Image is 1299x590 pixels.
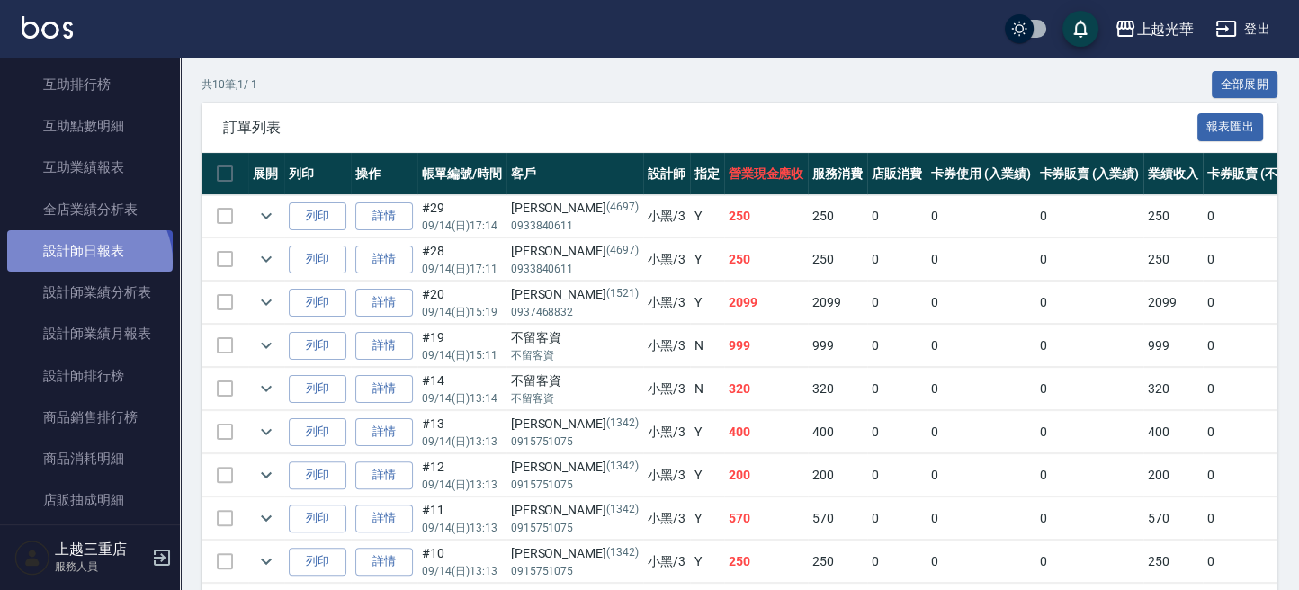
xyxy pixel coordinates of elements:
td: 250 [1143,238,1203,281]
td: 0 [1035,454,1143,496]
a: 設計師業績分析表 [7,272,173,313]
img: Logo [22,16,73,39]
a: 報表匯出 [1197,118,1264,135]
a: 詳情 [355,505,413,532]
button: expand row [253,505,280,532]
div: [PERSON_NAME] [511,415,639,434]
td: 999 [724,325,809,367]
td: #12 [417,454,506,496]
a: 商品銷售排行榜 [7,397,173,438]
button: expand row [253,375,280,402]
p: 0915751075 [511,563,639,579]
a: 店販抽成明細 [7,479,173,521]
div: [PERSON_NAME] [511,285,639,304]
button: 全部展開 [1212,71,1278,99]
td: 250 [808,238,867,281]
span: 訂單列表 [223,119,1197,137]
th: 操作 [351,153,417,195]
td: #29 [417,195,506,237]
td: Y [690,454,724,496]
a: 詳情 [355,461,413,489]
div: [PERSON_NAME] [511,242,639,261]
td: 250 [724,238,809,281]
td: 0 [867,195,927,237]
button: expand row [253,461,280,488]
a: 詳情 [355,246,413,273]
p: (1342) [606,501,639,520]
p: 09/14 (日) 13:13 [422,563,502,579]
p: 0937468832 [511,304,639,320]
p: (4697) [606,199,639,218]
p: 09/14 (日) 15:19 [422,304,502,320]
div: [PERSON_NAME] [511,544,639,563]
a: 詳情 [355,332,413,360]
td: 400 [1143,411,1203,453]
td: 0 [867,368,927,410]
td: 0 [927,368,1035,410]
a: 互助點數明細 [7,105,173,147]
th: 店販消費 [867,153,927,195]
td: Y [690,411,724,453]
td: 0 [1035,497,1143,540]
td: Y [690,497,724,540]
td: 2099 [808,282,867,324]
td: 0 [867,454,927,496]
td: #19 [417,325,506,367]
td: 0 [1035,195,1143,237]
a: 詳情 [355,289,413,317]
a: 互助業績報表 [7,147,173,188]
td: #28 [417,238,506,281]
button: 報表匯出 [1197,113,1264,141]
td: 320 [724,368,809,410]
td: 0 [927,325,1035,367]
button: 列印 [289,418,346,446]
td: N [690,368,724,410]
td: 200 [724,454,809,496]
p: 0933840611 [511,261,639,277]
button: 列印 [289,289,346,317]
td: #14 [417,368,506,410]
td: #20 [417,282,506,324]
th: 帳單編號/時間 [417,153,506,195]
a: 商品消耗明細 [7,438,173,479]
p: (1342) [606,544,639,563]
td: 0 [927,411,1035,453]
button: 列印 [289,202,346,230]
td: 0 [927,497,1035,540]
th: 卡券使用 (入業績) [927,153,1035,195]
div: [PERSON_NAME] [511,199,639,218]
a: 詳情 [355,548,413,576]
td: 0 [927,238,1035,281]
td: 0 [927,195,1035,237]
th: 營業現金應收 [724,153,809,195]
td: 小黑 /3 [643,368,690,410]
a: 詳情 [355,202,413,230]
p: 0915751075 [511,434,639,450]
td: 0 [867,325,927,367]
p: 09/14 (日) 17:14 [422,218,502,234]
h5: 上越三重店 [55,541,147,559]
td: 250 [724,541,809,583]
a: 設計師業績月報表 [7,313,173,354]
td: Y [690,541,724,583]
td: 320 [1143,368,1203,410]
td: 小黑 /3 [643,238,690,281]
p: 09/14 (日) 13:13 [422,477,502,493]
p: 09/14 (日) 17:11 [422,261,502,277]
td: 0 [867,411,927,453]
td: #10 [417,541,506,583]
p: 0915751075 [511,520,639,536]
td: 小黑 /3 [643,497,690,540]
button: 登出 [1208,13,1277,46]
td: 250 [808,541,867,583]
td: 小黑 /3 [643,325,690,367]
th: 展開 [248,153,284,195]
td: 0 [927,454,1035,496]
th: 指定 [690,153,724,195]
p: 0933840611 [511,218,639,234]
td: 400 [808,411,867,453]
p: (1342) [606,458,639,477]
td: 2099 [1143,282,1203,324]
td: 小黑 /3 [643,195,690,237]
div: 上越光華 [1136,18,1194,40]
